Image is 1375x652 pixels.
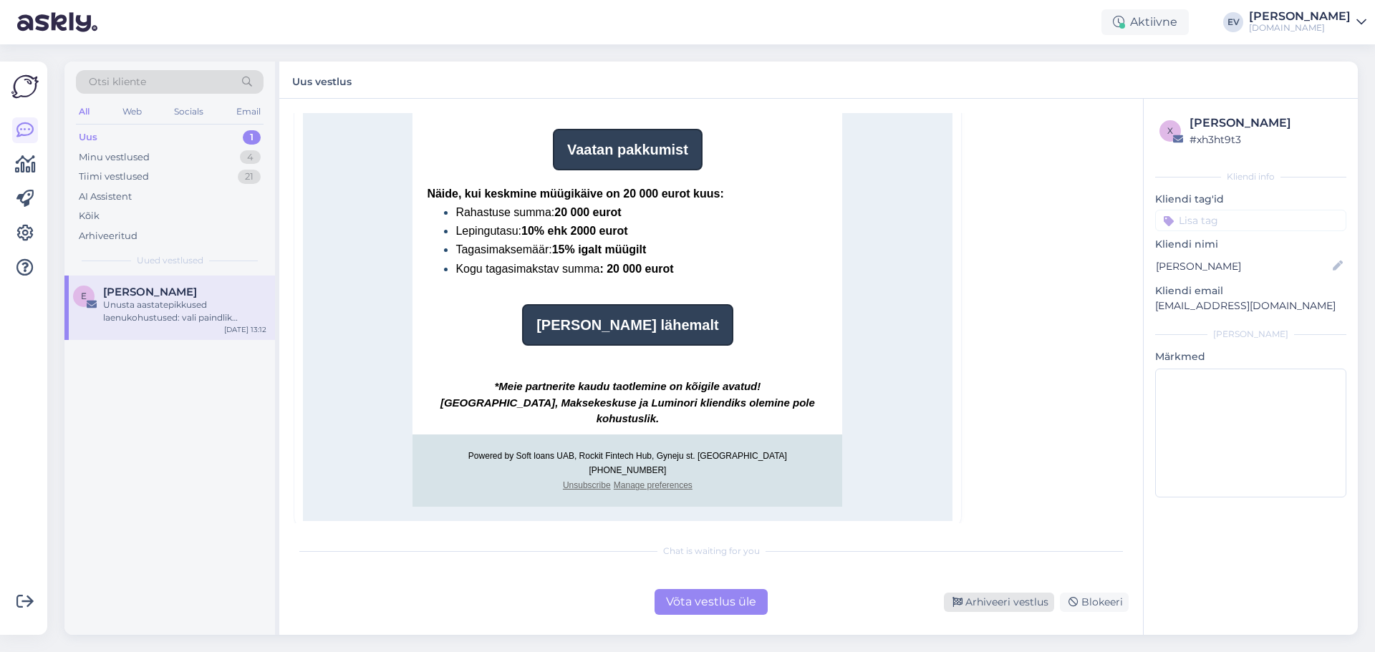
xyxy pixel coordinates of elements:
[1101,9,1189,35] div: Aktiivne
[1155,210,1346,231] input: Lisa tag
[79,229,137,243] div: Arhiveeritud
[455,263,673,275] span: Kogu tagasimakstav summa
[440,396,815,425] span: [GEOGRAPHIC_DATA], Maksekeskuse ja Luminori kliendiks olemine pole kohustuslik.
[243,130,261,145] div: 1
[120,102,145,121] div: Web
[1167,125,1173,136] span: x
[524,306,732,344] a: [PERSON_NAME] lähemalt
[1223,12,1243,32] div: EV
[81,291,87,301] span: E
[599,263,673,275] strong: : 20 000 eurot
[554,206,621,218] strong: 20 000 eurot
[554,130,701,169] a: Vaatan pakkumist
[292,70,352,89] label: Uus vestlus
[240,150,261,165] div: 4
[1155,349,1346,364] p: Märkmed
[238,170,261,184] div: 21
[944,593,1054,612] div: Arhiveeri vestlus
[79,209,100,223] div: Kõik
[655,589,768,615] div: Võta vestlus üle
[103,286,197,298] span: Evelin Sarap
[1249,22,1351,34] div: [DOMAIN_NAME]
[224,324,266,335] div: [DATE] 13:12
[427,188,723,200] strong: Näide, kui keskmine müügikäive on 20 000 eurot kuus:
[552,243,647,256] strong: 15% igalt müügilt
[76,102,92,121] div: All
[1155,328,1346,341] div: [PERSON_NAME]
[495,380,761,392] span: *Meie partnerite kaudu taotlemine on kõigile avatud!
[79,170,149,184] div: Tiimi vestlused
[1155,283,1346,298] p: Kliendi email
[455,243,646,256] span: Tagasimaksemäär:
[171,102,206,121] div: Socials
[1060,593,1129,612] div: Blokeeri
[1249,11,1351,22] div: [PERSON_NAME]
[1190,132,1342,147] div: # xh3ht9t3
[567,142,688,157] strong: Vaatan pakkumist
[233,102,264,121] div: Email
[89,74,146,89] span: Otsi kliente
[1155,298,1346,313] p: [EMAIL_ADDRESS][DOMAIN_NAME]
[455,225,627,237] span: Lepingutasu:
[455,206,621,218] span: Rahastuse summa:
[614,480,693,490] a: Manage preferences
[1156,258,1330,274] input: Lisa nimi
[563,480,611,490] a: Unsubscribe
[103,298,266,324] div: Unusta aastatepikkused laenukohustused: vali paindlik rahastus
[1249,11,1366,34] a: [PERSON_NAME][DOMAIN_NAME]
[137,254,203,267] span: Uued vestlused
[521,225,628,237] strong: 10% ehk 2000 eurot
[1155,170,1346,183] div: Kliendi info
[79,190,132,204] div: AI Assistent
[294,545,1129,558] div: Chat is waiting for you
[441,449,814,478] p: Powered by Soft loans UAB, Rockit Fintech Hub, Gyneju st. [GEOGRAPHIC_DATA] [PHONE_NUMBER]
[1155,237,1346,252] p: Kliendi nimi
[1155,192,1346,207] p: Kliendi tag'id
[79,130,97,145] div: Uus
[11,73,39,100] img: Askly Logo
[1190,115,1342,132] div: [PERSON_NAME]
[536,317,719,333] strong: [PERSON_NAME] lähemalt
[79,150,150,165] div: Minu vestlused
